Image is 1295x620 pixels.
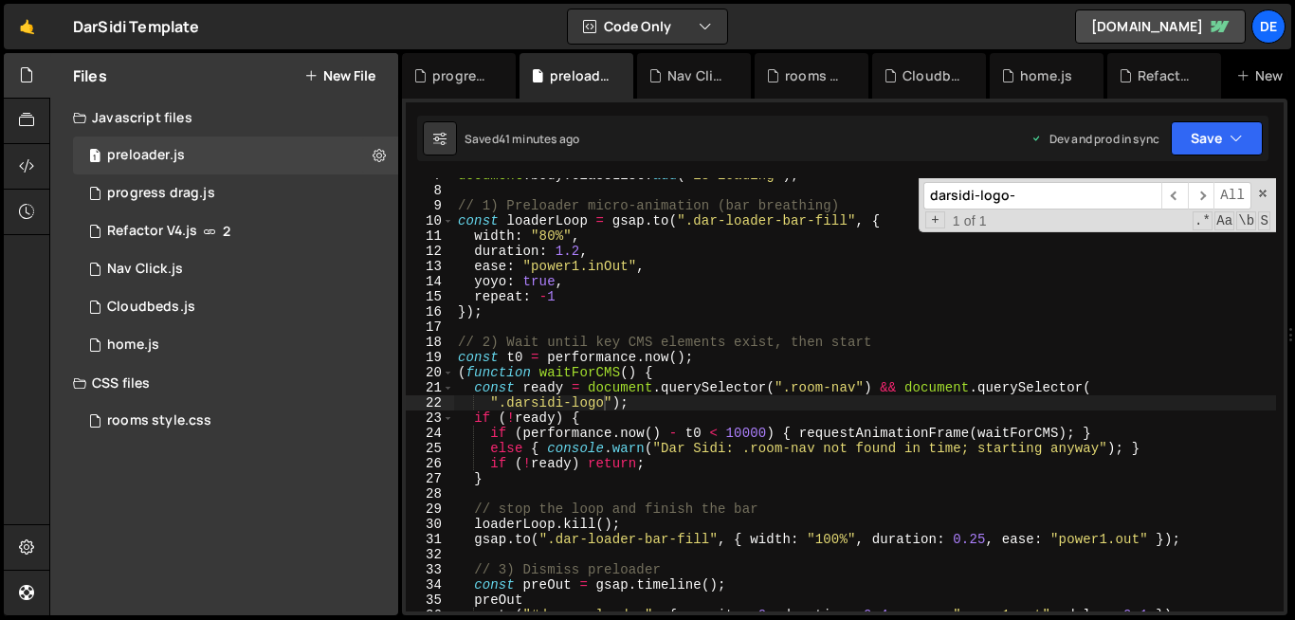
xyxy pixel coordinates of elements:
div: Nav Click.js [667,66,728,85]
div: Cloudbeds.js [903,66,963,85]
div: 9 [406,198,454,213]
div: 15943/48032.css [73,402,398,440]
span: Search In Selection [1258,211,1270,230]
div: 8 [406,183,454,198]
div: progress drag.js [432,66,493,85]
span: 1 of 1 [945,213,994,228]
button: Save [1171,121,1263,155]
div: home.js [107,337,159,354]
div: 15943/48068.js [73,137,398,174]
div: home.js [1020,66,1072,85]
div: 31 [406,532,454,547]
div: 26 [406,456,454,471]
div: 18 [406,335,454,350]
div: 24 [406,426,454,441]
div: 17 [406,319,454,335]
div: 16 [406,304,454,319]
div: 15943/47458.js [73,212,398,250]
h2: Files [73,65,107,86]
div: Dev and prod in sync [1031,131,1159,147]
div: Refactor V4.js [1138,66,1198,85]
div: Refactor V4.js [107,223,197,240]
a: De [1251,9,1286,44]
span: CaseSensitive Search [1214,211,1234,230]
div: Saved [465,131,579,147]
span: 2 [223,224,230,239]
div: 14 [406,274,454,289]
div: 32 [406,547,454,562]
span: 1 [89,150,100,165]
div: 21 [406,380,454,395]
div: Cloudbeds.js [107,299,195,316]
div: progress drag.js [107,185,215,202]
div: 29 [406,501,454,517]
div: 11 [406,228,454,244]
div: 27 [406,471,454,486]
div: 15943/48069.js [73,174,398,212]
span: Toggle Replace mode [925,211,945,228]
input: Search for [923,182,1161,210]
div: rooms style.css [107,412,211,429]
div: 28 [406,486,454,501]
div: 33 [406,562,454,577]
div: rooms style.css [785,66,846,85]
div: 23 [406,410,454,426]
div: DarSidi Template [73,15,200,38]
div: 12 [406,244,454,259]
button: Code Only [568,9,727,44]
div: 15943/42886.js [73,326,398,364]
span: ​ [1188,182,1214,210]
span: RegExp Search [1193,211,1213,230]
div: 15943/48056.js [73,250,398,288]
div: 20 [406,365,454,380]
div: preloader.js [550,66,611,85]
a: 🤙 [4,4,50,49]
a: [DOMAIN_NAME] [1075,9,1246,44]
div: 30 [406,517,454,532]
button: New File [304,68,375,83]
div: 34 [406,577,454,593]
span: ​ [1161,182,1188,210]
div: 41 minutes ago [499,131,579,147]
div: 35 [406,593,454,608]
div: preloader.js [107,147,185,164]
div: 25 [406,441,454,456]
div: 22 [406,395,454,410]
div: 19 [406,350,454,365]
div: 15943/47638.js [73,288,398,326]
div: 15 [406,289,454,304]
span: Whole Word Search [1236,211,1256,230]
div: Javascript files [50,99,398,137]
span: Alt-Enter [1213,182,1251,210]
div: CSS files [50,364,398,402]
div: 10 [406,213,454,228]
div: Nav Click.js [107,261,183,278]
div: 13 [406,259,454,274]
